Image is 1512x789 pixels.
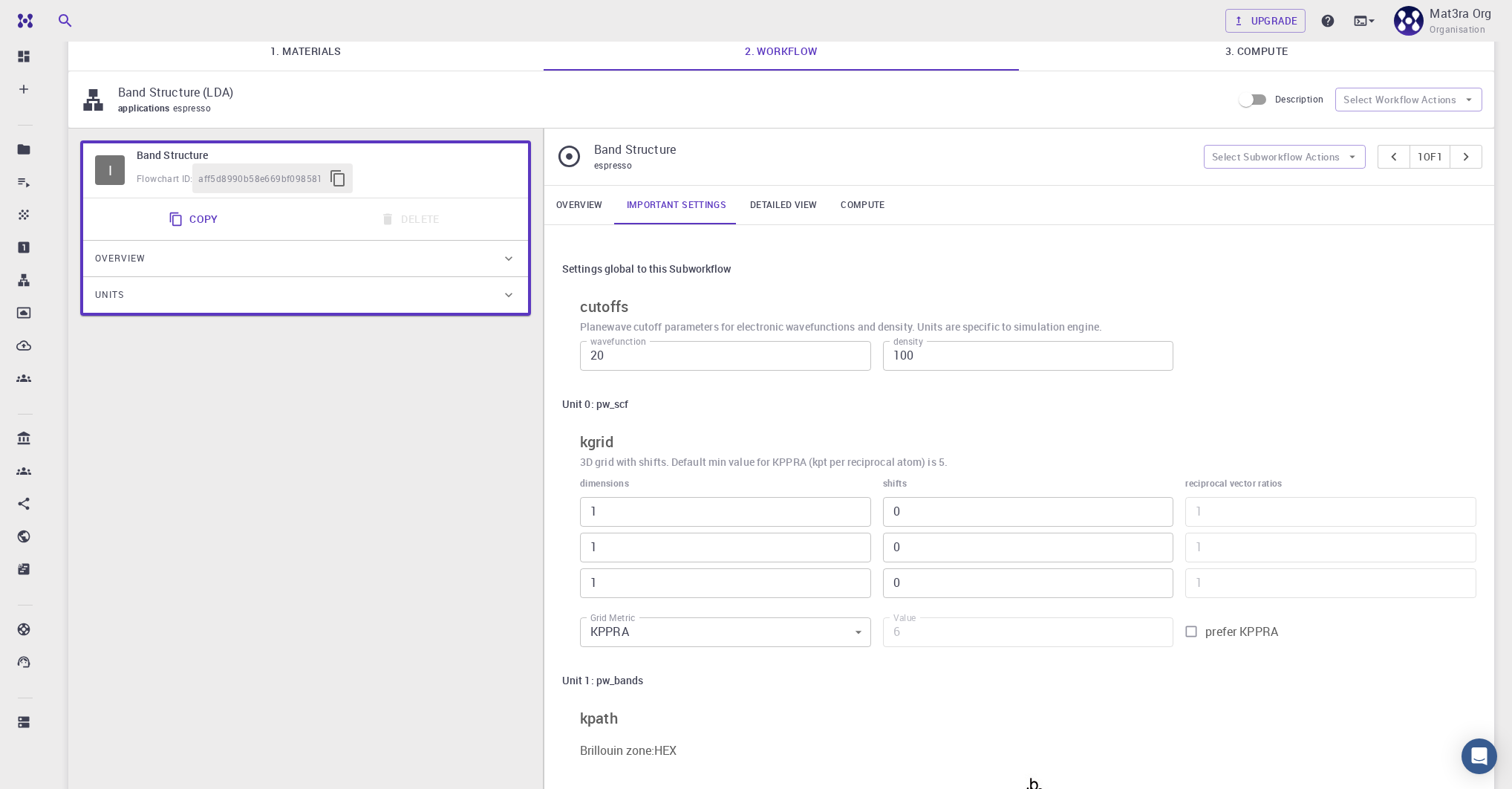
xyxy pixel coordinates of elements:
span: Idle [95,155,125,185]
a: Overview [544,186,615,224]
span: Flowchart ID: [137,172,192,184]
button: Select Workflow Actions [1335,88,1482,111]
h6: Planewave cutoff parameters for electronic wavefunctions and density. Units are specific to simul... [580,319,1476,335]
h6: 3D grid with shifts. Default min value for KPPRA (kpt per reciprocal atom) is 5. [580,454,1476,470]
span: Overview [95,247,146,270]
input: 6 [883,617,1174,647]
span: applications [118,102,173,114]
button: Copy [160,204,230,234]
span: Description [1275,93,1323,105]
b: shifts [883,477,907,489]
input: 1 [580,533,871,562]
a: 1. Materials [68,32,544,71]
h6: kpath [580,707,1476,730]
span: Support [31,10,85,24]
span: Units [95,283,124,307]
h6: Unit 1: pw_bands [562,672,644,689]
b: reciprocal vector ratios [1185,477,1283,489]
a: Compute [829,186,896,224]
a: 3. Compute [1019,32,1494,71]
h6: Settings global to this Subworkflow [562,261,731,277]
h6: kgrid [580,430,1476,454]
div: pager [1378,145,1482,169]
h6: Unit 0: pw_scf [562,396,628,412]
div: Open Intercom Messenger [1462,738,1497,774]
button: Upgrade [1225,9,1306,33]
span: espresso [594,159,632,171]
label: wavefunction [590,335,646,348]
label: Grid Metric [590,611,635,624]
span: prefer KPPRA [1205,623,1278,640]
a: 2. Workflow [544,32,1019,71]
span: aff5d8990b58e669bf098581 [198,172,323,186]
input: 1 [580,568,871,598]
label: Value [893,611,916,624]
img: logo [12,13,33,28]
input: 1 [883,497,1174,527]
p: Band Structure (LDA) [118,83,1220,101]
input: 1 [883,568,1174,598]
label: density [893,335,923,348]
div: Units [83,277,528,313]
button: Select Subworkflow Actions [1204,145,1366,169]
span: espresso [173,102,217,114]
input: 1 [883,533,1174,562]
h6: Band Structure [137,147,516,163]
b: dimensions [580,477,629,489]
p: Brillouin zone: HEX [580,742,1476,759]
p: Band Structure [594,140,1192,158]
img: Mat3ra Org [1394,6,1424,36]
span: Organisation [1430,22,1485,37]
h6: cutoffs [580,295,1476,319]
button: 1of1 [1410,145,1450,169]
div: KPPRA [580,617,871,647]
a: Important settings [615,186,738,224]
div: Overview [83,241,528,276]
div: I [95,155,125,185]
p: Mat3ra Org [1430,4,1491,22]
input: 1 [580,497,871,527]
a: Detailed view [738,186,829,224]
